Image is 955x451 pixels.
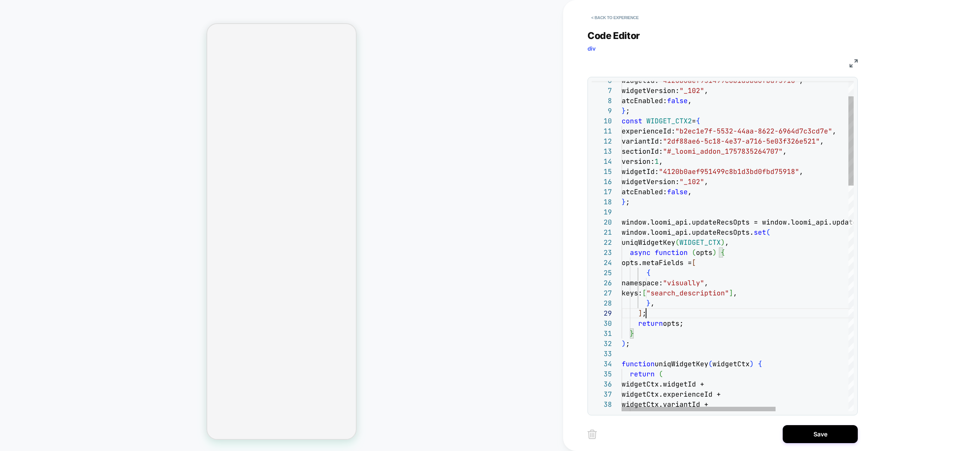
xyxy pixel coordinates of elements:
[675,238,679,247] span: (
[725,238,729,247] span: ,
[626,106,630,115] span: ;
[832,127,836,135] span: ,
[622,177,679,186] span: widgetVersion:
[622,339,626,348] span: )
[783,425,858,443] button: Save
[729,289,733,297] span: ]
[646,268,651,277] span: {
[622,187,667,196] span: atcEnabled:
[679,86,704,95] span: "_102"
[712,248,717,257] span: )
[733,289,737,297] span: ,
[828,218,902,226] span: .updateRecsOpts ||
[592,409,612,420] div: 39
[592,389,612,399] div: 37
[646,289,729,297] span: "search_description"
[646,117,692,125] span: WIDGET_CTX2
[667,96,688,105] span: false
[820,137,824,145] span: ,
[646,299,651,307] span: }
[592,166,612,177] div: 15
[592,197,612,207] div: 18
[592,227,612,237] div: 21
[622,218,828,226] span: window.loomi_api.updateRecsOpts = window.loomi_api
[630,248,651,257] span: async
[622,258,692,267] span: opts.metaFields =
[622,96,667,105] span: atcEnabled:
[750,360,754,368] span: )
[721,248,725,257] span: {
[622,137,663,145] span: variantId:
[704,279,708,287] span: ,
[592,126,612,136] div: 11
[622,279,663,287] span: namespace:
[592,106,612,116] div: 9
[592,359,612,369] div: 34
[758,360,762,368] span: {
[626,339,630,348] span: ;
[721,238,725,247] span: )
[592,308,612,318] div: 29
[592,85,612,96] div: 7
[622,400,708,409] span: widgetCtx.variantId +
[704,86,708,95] span: ,
[679,177,704,186] span: "_102"
[704,177,708,186] span: ,
[622,390,721,399] span: widgetCtx.experienceId +
[592,207,612,217] div: 19
[663,147,783,156] span: "#_loomi_addon_1757835264707"
[642,309,646,318] span: ;
[592,116,612,126] div: 10
[659,370,663,378] span: (
[622,127,675,135] span: experienceId:
[688,187,692,196] span: ,
[696,117,700,125] span: {
[766,228,770,237] span: (
[692,248,696,257] span: (
[679,238,721,247] span: WIDGET_CTX
[622,157,655,166] span: version:
[592,258,612,268] div: 24
[592,298,612,308] div: 28
[592,318,612,328] div: 30
[850,59,858,67] img: fullscreen
[655,157,659,166] span: 1
[630,329,634,338] span: }
[592,268,612,278] div: 25
[587,30,640,41] span: Code Editor
[663,137,820,145] span: "2df88ae6-5c18-4e37-a716-5e03f326e521"
[592,349,612,359] div: 33
[659,167,799,176] span: "4120b0aef951499c8b1d3bd0fbd75918"
[663,279,704,287] span: "visually"
[626,198,630,206] span: ;
[622,117,642,125] span: const
[587,45,596,52] span: div
[592,237,612,247] div: 22
[663,319,684,328] span: opts;
[592,369,612,379] div: 35
[651,299,655,307] span: ,
[592,136,612,146] div: 12
[630,370,655,378] span: return
[675,127,832,135] span: "b2ec1e7f-5532-44aa-8622-6964d7c3cd7e"
[622,238,675,247] span: uniqWidgetKey
[587,430,597,439] img: delete
[622,289,642,297] span: keys:
[655,360,708,368] span: uniqWidgetKey
[696,248,712,257] span: opts
[622,380,704,388] span: widgetCtx.widgetId +
[622,167,659,176] span: widgetId:
[592,96,612,106] div: 8
[592,278,612,288] div: 26
[692,117,696,125] span: =
[592,399,612,409] div: 38
[708,360,712,368] span: (
[587,12,642,24] button: < Back to experience
[622,228,754,237] span: window.loomi_api.updateRecsOpts.
[592,187,612,197] div: 17
[592,328,612,339] div: 31
[688,96,692,105] span: ,
[667,187,688,196] span: false
[754,228,766,237] span: set
[592,177,612,187] div: 16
